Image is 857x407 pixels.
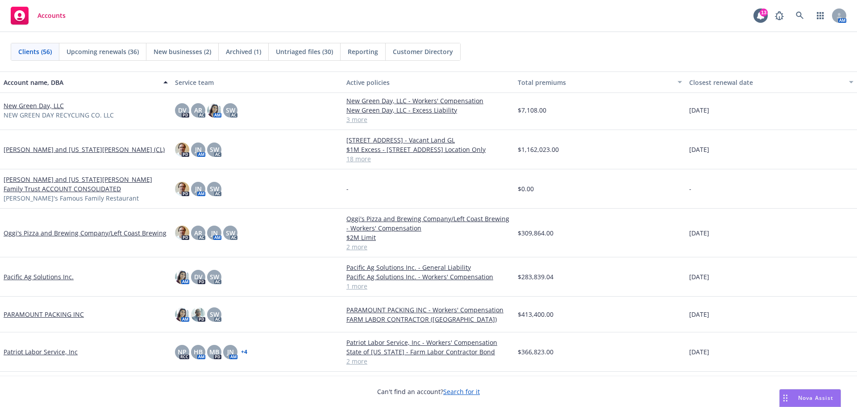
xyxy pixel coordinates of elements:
[689,347,709,357] span: [DATE]
[210,310,219,319] span: SW
[346,233,511,242] a: $2M Limit
[514,71,686,93] button: Total premiums
[346,338,511,347] a: Patriot Labor Service, Inc - Workers' Compensation
[276,47,333,56] span: Untriaged files (30)
[194,105,202,115] span: AR
[7,3,69,28] a: Accounts
[346,315,511,324] a: FARM LABOR CONTRACTOR ([GEOGRAPHIC_DATA])
[175,143,189,157] img: photo
[346,263,511,272] a: Pacific Ag Solutions Inc. - General Liability
[689,228,709,238] span: [DATE]
[779,389,841,407] button: Nova Assist
[393,47,453,56] span: Customer Directory
[346,154,511,164] a: 18 more
[4,193,139,203] span: [PERSON_NAME]'s Famous Family Restaurant
[178,347,187,357] span: NP
[194,272,203,281] span: DV
[689,145,709,154] span: [DATE]
[346,305,511,315] a: PARAMOUNT PACKING INC - Workers' Compensation
[4,175,168,193] a: [PERSON_NAME] and [US_STATE][PERSON_NAME] Family Trust ACCOUNT CONSOLIDATED
[37,12,66,19] span: Accounts
[518,78,672,87] div: Total premiums
[346,184,349,193] span: -
[346,78,511,87] div: Active policies
[811,7,829,25] a: Switch app
[154,47,211,56] span: New businesses (2)
[67,47,139,56] span: Upcoming renewals (36)
[346,357,511,366] a: 2 more
[689,105,709,115] span: [DATE]
[689,272,709,281] span: [DATE]
[346,281,511,291] a: 1 more
[175,307,189,322] img: photo
[346,347,511,357] a: State of [US_STATE] - Farm Labor Contractor Bond
[175,226,189,240] img: photo
[194,347,203,357] span: HB
[210,145,219,154] span: SW
[346,145,511,154] a: $1M Excess - [STREET_ADDRESS] Location Only
[171,71,343,93] button: Service team
[348,47,378,56] span: Reporting
[194,228,202,238] span: AR
[178,105,187,115] span: DV
[209,347,219,357] span: MB
[518,347,553,357] span: $366,823.00
[211,228,218,238] span: JN
[4,228,166,238] a: Oggi's Pizza and Brewing Company/Left Coast Brewing
[346,115,511,124] a: 3 more
[686,71,857,93] button: Closest renewal date
[4,101,64,110] a: New Green Day, LLC
[241,349,247,355] a: + 4
[798,394,833,402] span: Nova Assist
[227,347,234,357] span: JN
[346,272,511,281] a: Pacific Ag Solutions Inc. - Workers' Compensation
[346,214,511,233] a: Oggi's Pizza and Brewing Company/Left Coast Brewing - Workers' Compensation
[226,47,261,56] span: Archived (1)
[377,387,480,396] span: Can't find an account?
[210,272,219,281] span: SW
[343,71,514,93] button: Active policies
[518,310,553,319] span: $413,400.00
[518,228,553,238] span: $309,864.00
[175,78,339,87] div: Service team
[518,105,546,115] span: $7,108.00
[191,307,205,322] img: photo
[226,228,235,238] span: SW
[443,387,480,396] a: Search for it
[175,270,189,284] img: photo
[689,78,844,87] div: Closest renewal date
[4,310,84,319] a: PARAMOUNT PACKING INC
[175,182,189,196] img: photo
[770,7,788,25] a: Report a Bug
[4,145,165,154] a: [PERSON_NAME] and [US_STATE][PERSON_NAME] (CL)
[518,184,534,193] span: $0.00
[207,103,221,117] img: photo
[689,310,709,319] span: [DATE]
[4,78,158,87] div: Account name, DBA
[518,145,559,154] span: $1,162,023.00
[780,390,791,407] div: Drag to move
[4,347,78,357] a: Patriot Labor Service, Inc
[791,7,809,25] a: Search
[346,96,511,105] a: New Green Day, LLC - Workers' Compensation
[210,184,219,193] span: SW
[346,135,511,145] a: [STREET_ADDRESS] - Vacant Land GL
[346,105,511,115] a: New Green Day, LLC - Excess Liability
[4,272,74,281] a: Pacific Ag Solutions Inc.
[4,110,114,120] span: NEW GREEN DAY RECYCLING CO. LLC
[760,8,768,17] div: 13
[195,184,202,193] span: JN
[226,105,235,115] span: SW
[346,242,511,252] a: 2 more
[195,145,202,154] span: JN
[689,184,691,193] span: -
[18,47,52,56] span: Clients (56)
[518,272,553,281] span: $283,839.04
